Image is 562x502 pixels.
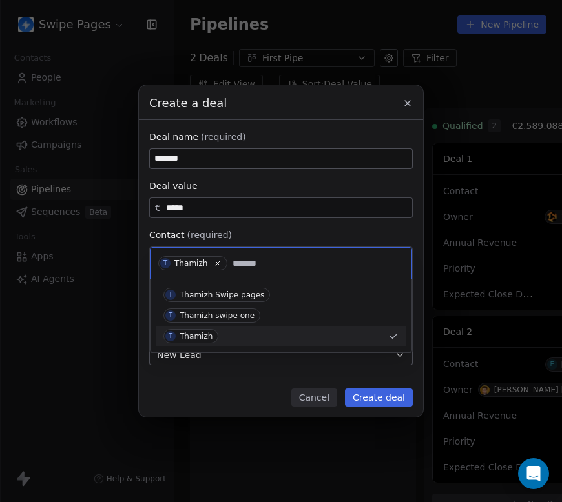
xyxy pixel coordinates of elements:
[180,332,213,341] div: Thamizh
[169,290,172,300] div: T
[156,285,406,346] div: Suggestions
[174,259,207,268] div: Thamizh
[169,331,172,341] div: T
[180,290,264,299] div: Thamizh Swipe pages
[169,310,172,321] div: T
[163,258,167,268] div: T
[180,311,255,320] div: Thamizh swipe one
